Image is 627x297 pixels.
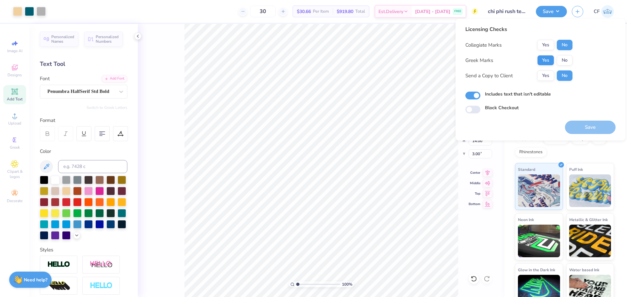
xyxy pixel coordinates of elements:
[24,277,47,283] strong: Need help?
[96,35,119,44] span: Personalized Numbers
[601,5,614,18] img: Cholo Fernandez
[485,104,519,111] label: Block Checkout
[469,202,480,206] span: Bottom
[454,9,461,14] span: FREE
[518,174,560,207] img: Standard
[378,8,403,15] span: Est. Delivery
[8,121,21,126] span: Upload
[313,8,329,15] span: Per Item
[337,8,353,15] span: $919.80
[3,169,26,179] span: Clipart & logos
[594,5,614,18] a: CF
[102,75,127,82] div: Add Font
[355,8,365,15] span: Total
[569,216,608,223] span: Metallic & Glitter Ink
[569,174,611,207] img: Puff Ink
[485,91,551,97] label: Includes text that isn't editable
[569,166,583,173] span: Puff Ink
[569,266,599,273] span: Water based Ink
[10,145,20,150] span: Greek
[40,60,127,68] div: Text Tool
[557,55,572,66] button: No
[297,8,311,15] span: $30.66
[465,72,513,80] div: Send a Copy to Client
[469,191,480,196] span: Top
[90,282,113,290] img: Negative Space
[40,246,127,254] div: Styles
[537,40,554,50] button: Yes
[465,25,572,33] div: Licensing Checks
[342,281,352,287] span: 100 %
[465,57,493,64] div: Greek Marks
[469,181,480,186] span: Middle
[415,8,450,15] span: [DATE] - [DATE]
[569,225,611,257] img: Metallic & Glitter Ink
[557,40,572,50] button: No
[557,70,572,81] button: No
[469,171,480,175] span: Center
[90,260,113,269] img: Shadow
[536,6,567,17] button: Save
[87,105,127,110] button: Switch to Greek Letters
[537,70,554,81] button: Yes
[518,216,534,223] span: Neon Ink
[47,261,70,268] img: Stroke
[250,6,276,17] input: – –
[8,72,22,78] span: Designs
[51,35,74,44] span: Personalized Names
[518,225,560,257] img: Neon Ink
[7,198,23,203] span: Decorate
[483,5,531,18] input: Untitled Design
[518,166,535,173] span: Standard
[47,281,70,291] img: 3d Illusion
[518,266,555,273] span: Glow in the Dark Ink
[58,160,127,173] input: e.g. 7428 c
[465,41,502,49] div: Collegiate Marks
[40,117,128,124] div: Format
[7,48,23,53] span: Image AI
[594,8,600,15] span: CF
[7,97,23,102] span: Add Text
[515,147,547,157] div: Rhinestones
[40,75,50,82] label: Font
[40,148,127,155] div: Color
[537,55,554,66] button: Yes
